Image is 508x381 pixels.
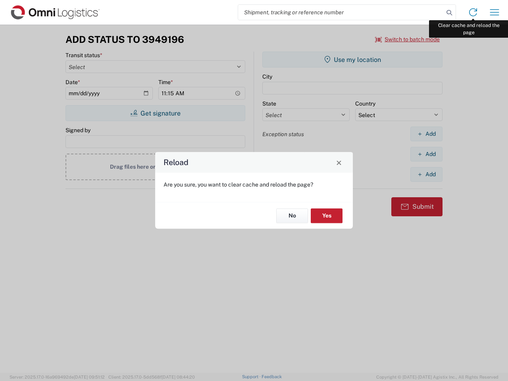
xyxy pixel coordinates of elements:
button: Close [333,157,344,168]
button: No [276,208,308,223]
p: Are you sure, you want to clear cache and reload the page? [164,181,344,188]
button: Yes [311,208,343,223]
input: Shipment, tracking or reference number [238,5,444,20]
h4: Reload [164,157,189,168]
